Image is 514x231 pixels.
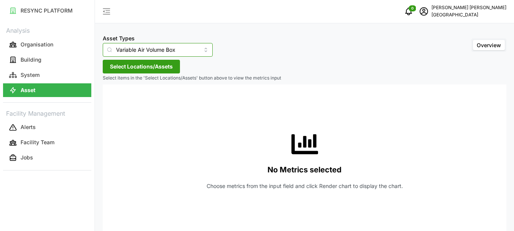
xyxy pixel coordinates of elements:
button: Facility Team [3,136,91,150]
p: Building [21,56,41,64]
button: schedule [416,4,431,19]
label: Asset Types [103,34,135,43]
button: Select Locations/Assets [103,60,180,73]
p: Choose metrics from the input field and click Render chart to display the chart. [207,182,403,190]
span: 0 [411,6,414,11]
a: Jobs [3,150,91,166]
p: Facility Management [3,107,91,118]
p: Analysis [3,24,91,35]
a: Facility Team [3,135,91,150]
p: Alerts [21,123,36,131]
button: notifications [401,4,416,19]
button: Jobs [3,151,91,165]
button: Alerts [3,121,91,134]
p: [GEOGRAPHIC_DATA] [431,11,506,19]
p: Organisation [21,41,53,48]
p: Facility Team [21,139,54,146]
p: No Metrics selected [267,164,342,176]
a: Alerts [3,120,91,135]
p: Jobs [21,154,33,161]
a: Asset [3,83,91,98]
p: Asset [21,86,35,94]
p: Select items in the 'Select Locations/Assets' button above to view the metrics input [103,75,506,81]
button: System [3,68,91,82]
button: Organisation [3,38,91,51]
button: Building [3,53,91,67]
a: Organisation [3,37,91,52]
span: Overview [477,42,501,48]
a: System [3,67,91,83]
p: RESYNC PLATFORM [21,7,73,14]
button: Asset [3,83,91,97]
a: RESYNC PLATFORM [3,3,91,18]
p: [PERSON_NAME] [PERSON_NAME] [431,4,506,11]
button: RESYNC PLATFORM [3,4,91,18]
p: System [21,71,40,79]
span: Select Locations/Assets [110,60,173,73]
a: Building [3,52,91,67]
